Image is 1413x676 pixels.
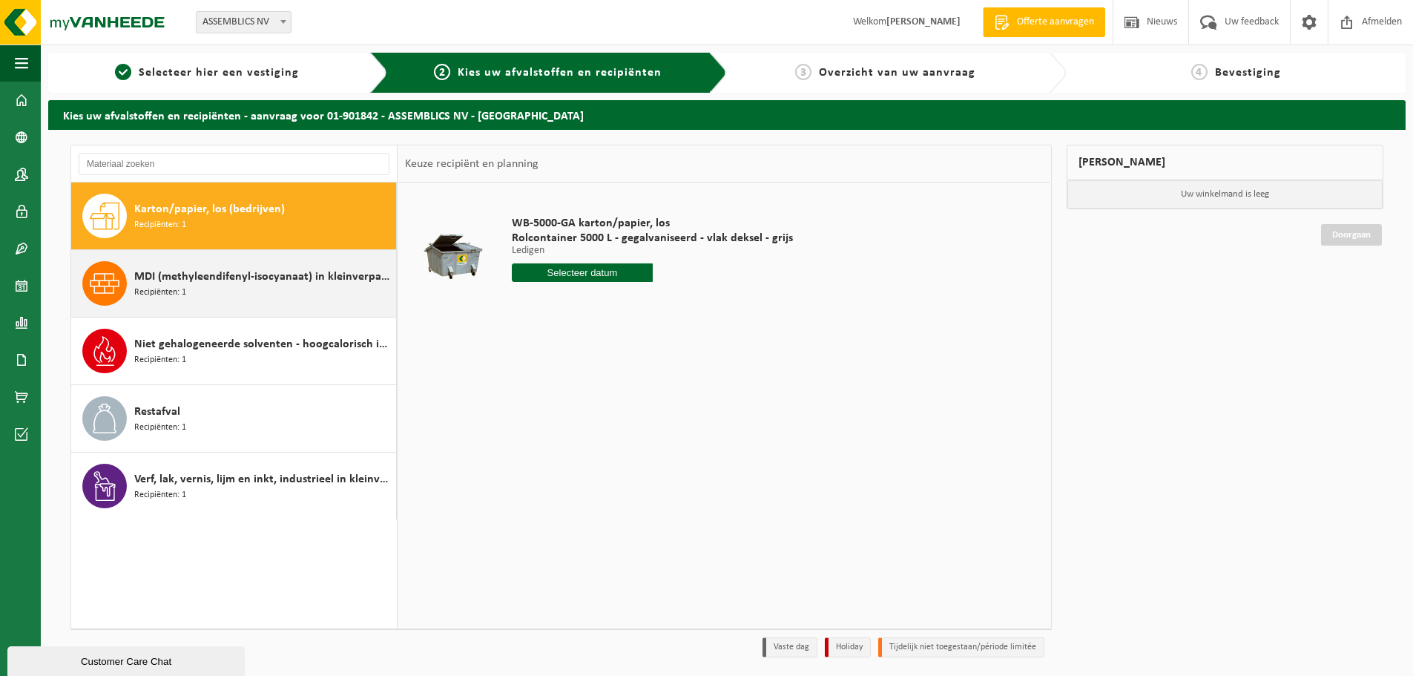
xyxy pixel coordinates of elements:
li: Vaste dag [763,637,817,657]
span: Niet gehalogeneerde solventen - hoogcalorisch in kleinverpakking [134,335,392,353]
span: Recipiënten: 1 [134,488,186,502]
button: MDI (methyleendifenyl-isocyanaat) in kleinverpakking Recipiënten: 1 [71,250,397,318]
span: Overzicht van uw aanvraag [819,67,975,79]
span: WB-5000-GA karton/papier, los [512,216,793,231]
iframe: chat widget [7,643,248,676]
span: MDI (methyleendifenyl-isocyanaat) in kleinverpakking [134,268,392,286]
span: Recipiënten: 1 [134,218,186,232]
span: Offerte aanvragen [1013,15,1098,30]
button: Restafval Recipiënten: 1 [71,385,397,453]
span: Rolcontainer 5000 L - gegalvaniseerd - vlak deksel - grijs [512,231,793,246]
span: Selecteer hier een vestiging [139,67,299,79]
strong: [PERSON_NAME] [886,16,961,27]
input: Selecteer datum [512,263,653,282]
span: Recipiënten: 1 [134,286,186,300]
a: Doorgaan [1321,224,1382,246]
span: Karton/papier, los (bedrijven) [134,200,285,218]
input: Materiaal zoeken [79,153,389,175]
li: Tijdelijk niet toegestaan/période limitée [878,637,1044,657]
button: Niet gehalogeneerde solventen - hoogcalorisch in kleinverpakking Recipiënten: 1 [71,318,397,385]
span: Restafval [134,403,180,421]
div: [PERSON_NAME] [1067,145,1384,180]
a: 1Selecteer hier een vestiging [56,64,358,82]
p: Uw winkelmand is leeg [1067,180,1383,209]
span: ASSEMBLICS NV [196,11,292,33]
p: Ledigen [512,246,793,256]
span: ASSEMBLICS NV [197,12,291,33]
span: 3 [795,64,811,80]
span: Recipiënten: 1 [134,421,186,435]
button: Karton/papier, los (bedrijven) Recipiënten: 1 [71,183,397,250]
span: Kies uw afvalstoffen en recipiënten [458,67,662,79]
button: Verf, lak, vernis, lijm en inkt, industrieel in kleinverpakking Recipiënten: 1 [71,453,397,519]
span: 1 [115,64,131,80]
span: 2 [434,64,450,80]
span: 4 [1191,64,1208,80]
span: Bevestiging [1215,67,1281,79]
h2: Kies uw afvalstoffen en recipiënten - aanvraag voor 01-901842 - ASSEMBLICS NV - [GEOGRAPHIC_DATA] [48,100,1406,129]
div: Keuze recipiënt en planning [398,145,546,183]
span: Verf, lak, vernis, lijm en inkt, industrieel in kleinverpakking [134,470,392,488]
li: Holiday [825,637,871,657]
a: Offerte aanvragen [983,7,1105,37]
span: Recipiënten: 1 [134,353,186,367]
